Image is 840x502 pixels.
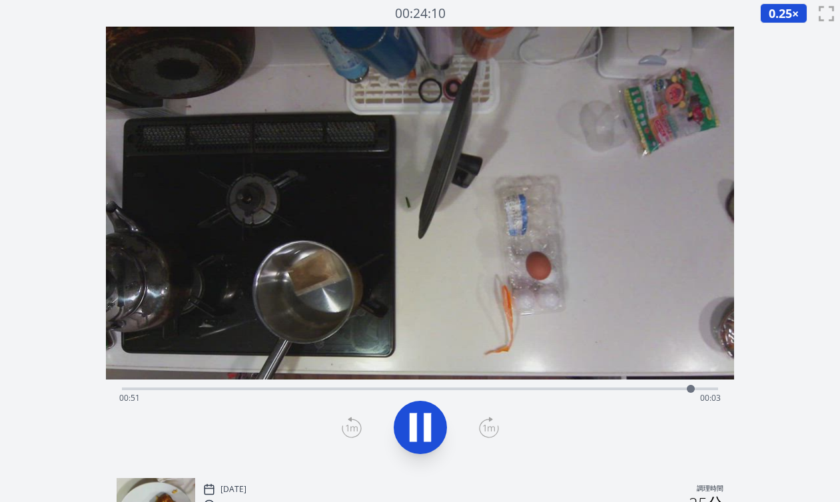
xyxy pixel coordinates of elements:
a: 00:24:10 [395,4,446,23]
font: 調理時間 [697,484,723,493]
span: 00:51 [119,392,140,403]
font: [DATE] [220,483,246,495]
font: 0.25 [769,5,792,21]
span: 00:03 [700,392,721,403]
font: × [792,5,799,21]
button: 0.25× [760,3,807,23]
